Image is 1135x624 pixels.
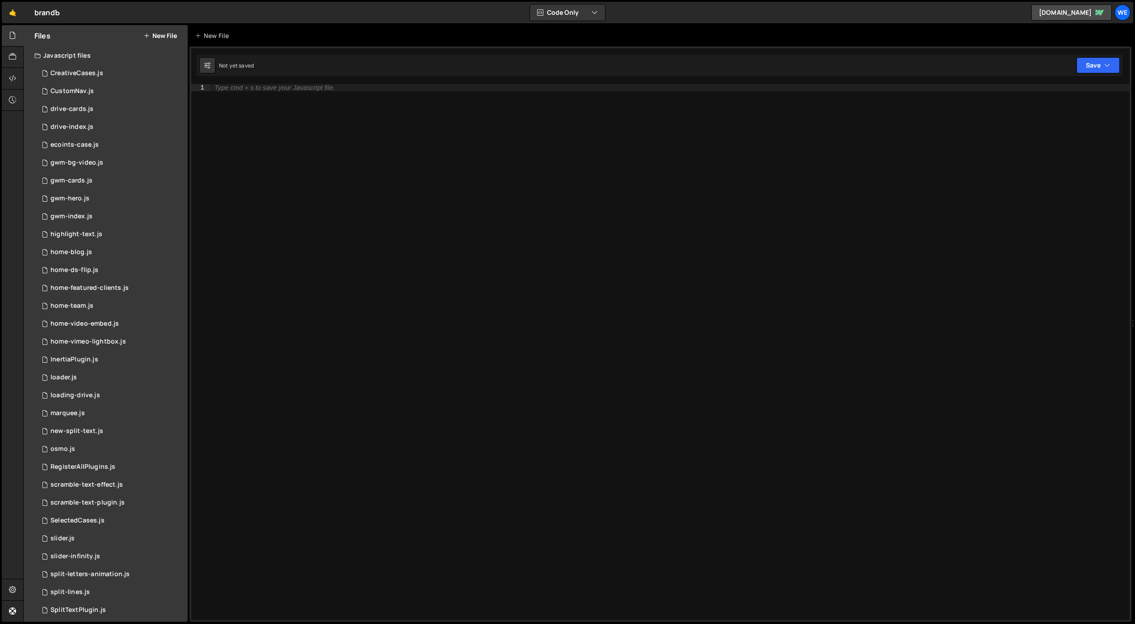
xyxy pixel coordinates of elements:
[50,481,123,489] div: scramble-text-effect.js
[50,570,130,578] div: split-letters-animation.js
[1076,57,1120,73] button: Save
[50,159,103,167] div: gwm-bg-video.js
[34,31,50,41] h2: Files
[34,422,188,440] div: 12095/39580.js
[2,2,24,23] a: 🤙
[1031,4,1112,21] a: [DOMAIN_NAME]
[34,351,188,369] div: 12095/29323.js
[34,512,188,530] div: 12095/31222.js
[50,535,75,543] div: slider.js
[50,320,119,328] div: home-video-embed.js
[34,82,188,100] div: 12095/31261.js
[34,172,188,190] div: 12095/34673.js
[34,154,188,172] div: 12095/33534.js
[50,391,100,399] div: loading-drive.js
[34,458,188,476] div: 12095/31221.js
[34,279,188,297] div: 12095/38421.js
[50,177,92,185] div: gwm-cards.js
[50,284,129,292] div: home-featured-clients.js
[50,195,89,203] div: gwm-hero.js
[50,141,99,149] div: ecoints-case.js
[50,266,98,274] div: home-ds-flip.js
[34,530,188,548] div: 12095/29320.js
[50,606,106,614] div: SplitTextPlugin.js
[219,62,254,69] div: Not yet saved
[34,315,188,333] div: 12095/29427.js
[24,47,188,64] div: Javascript files
[214,85,335,91] div: Type cmd + s to save your Javascript file.
[50,445,75,453] div: osmo.js
[34,243,188,261] div: 12095/40244.js
[50,499,125,507] div: scramble-text-plugin.js
[34,440,188,458] div: 12095/34815.js
[50,374,77,382] div: loader.js
[50,409,85,417] div: marquee.js
[143,32,177,39] button: New File
[34,297,188,315] div: 12095/39251.js
[34,7,60,18] div: brandЪ
[50,463,115,471] div: RegisterAllPlugins.js
[50,248,92,256] div: home-blog.js
[50,87,94,95] div: CustomNav.js
[34,208,188,225] div: 12095/34818.js
[34,100,188,118] div: 12095/35235.js
[34,601,188,619] div: 12095/31220.js
[34,333,188,351] div: 12095/38008.js
[50,105,93,113] div: drive-cards.js
[50,338,126,346] div: home-vimeo-lightbox.js
[34,548,188,565] div: 12095/29461.js
[50,356,98,364] div: InertiaPlugin.js
[34,190,188,208] div: 12095/34889.js
[195,31,232,40] div: New File
[34,404,188,422] div: 12095/29478.js
[34,583,188,601] div: 12095/34809.js
[34,476,188,494] div: 12095/37932.js
[34,565,188,583] div: 12095/37933.js
[50,552,100,560] div: slider-infinity.js
[34,64,188,82] div: 12095/31445.js
[50,517,105,525] div: SelectedCases.js
[50,427,103,435] div: new-split-text.js
[530,4,605,21] button: Code Only
[34,225,188,243] div: 12095/39583.js
[50,588,90,596] div: split-lines.js
[34,136,188,154] div: 12095/39566.js
[50,230,102,238] div: highlight-text.js
[50,302,93,310] div: home-team.js
[34,386,188,404] div: 12095/36196.js
[34,494,188,512] div: 12095/37931.js
[191,84,210,91] div: 1
[50,212,92,221] div: gwm-index.js
[50,69,103,77] div: CreativeCases.js
[34,261,188,279] div: 12095/37997.js
[34,369,188,386] div: 12095/31005.js
[34,118,188,136] div: 12095/35237.js
[50,123,93,131] div: drive-index.js
[1114,4,1131,21] a: We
